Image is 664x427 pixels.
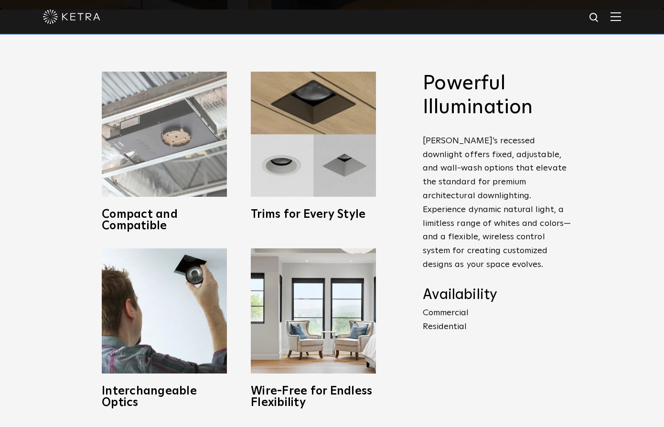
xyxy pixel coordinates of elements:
h4: Availability [423,286,571,304]
p: Commercial Residential [423,306,571,334]
img: trims-for-every-style [251,72,376,197]
h3: Compact and Compatible [102,209,227,232]
img: ketra-logo-2019-white [43,10,100,24]
img: compact-and-copatible [102,72,227,197]
h3: Trims for Every Style [251,209,376,220]
h2: Powerful Illumination [423,72,571,120]
img: D3_OpticSwap [102,248,227,374]
h3: Wire-Free for Endless Flexibility [251,385,376,408]
img: D3_WV_Bedroom [251,248,376,374]
img: search icon [589,12,600,24]
img: Hamburger%20Nav.svg [610,12,621,21]
h3: Interchangeable Optics [102,385,227,408]
p: [PERSON_NAME]’s recessed downlight offers fixed, adjustable, and wall-wash options that elevate t... [423,134,571,272]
